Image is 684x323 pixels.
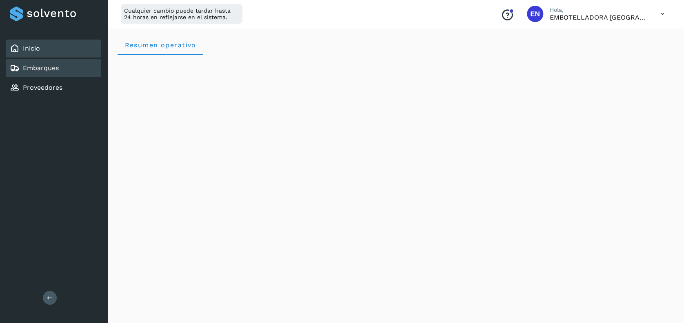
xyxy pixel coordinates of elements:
[23,44,40,52] a: Inicio
[6,40,101,58] div: Inicio
[6,59,101,77] div: Embarques
[550,7,648,13] p: Hola,
[23,84,62,91] a: Proveedores
[121,4,242,24] div: Cualquier cambio puede tardar hasta 24 horas en reflejarse en el sistema.
[124,41,196,49] span: Resumen operativo
[23,64,59,72] a: Embarques
[6,79,101,97] div: Proveedores
[550,13,648,21] p: EMBOTELLADORA NIAGARA DE MEXICO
